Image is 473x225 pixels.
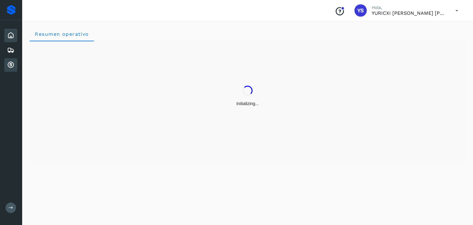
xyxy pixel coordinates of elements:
div: Inicio [4,29,17,42]
p: YURICXI SARAHI CANIZALES AMPARO [372,10,446,16]
div: Embarques [4,43,17,57]
div: Cuentas por cobrar [4,58,17,72]
p: Hola, [372,5,446,10]
span: Resumen operativo [34,31,89,37]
